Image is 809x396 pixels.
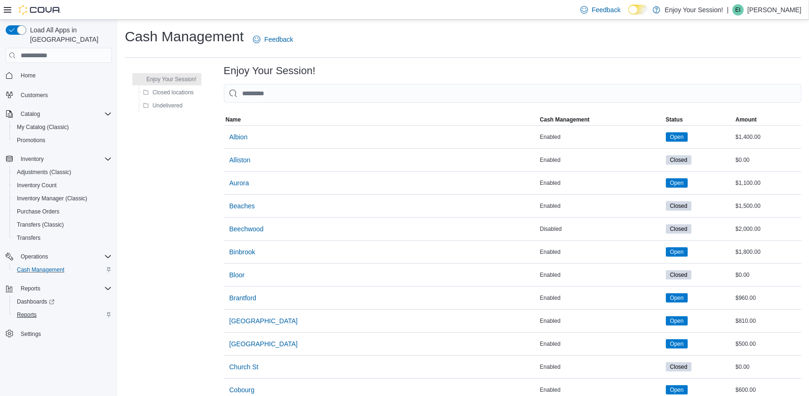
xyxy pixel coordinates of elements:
[6,65,112,365] nav: Complex example
[666,339,688,349] span: Open
[229,339,298,349] span: [GEOGRAPHIC_DATA]
[17,153,112,165] span: Inventory
[540,116,590,123] span: Cash Management
[9,263,115,276] button: Cash Management
[229,293,257,303] span: Brantford
[9,231,115,244] button: Transfers
[17,168,71,176] span: Adjustments (Classic)
[13,206,63,217] a: Purchase Orders
[666,385,688,395] span: Open
[226,358,262,376] button: Church St
[666,178,688,188] span: Open
[17,328,45,340] a: Settings
[17,251,112,262] span: Operations
[670,225,687,233] span: Closed
[670,202,687,210] span: Closed
[226,116,241,123] span: Name
[628,5,648,15] input: Dark Mode
[734,292,801,304] div: $960.00
[17,221,64,228] span: Transfers (Classic)
[139,100,186,111] button: Undelivered
[538,200,664,212] div: Enabled
[21,330,41,338] span: Settings
[13,180,61,191] a: Inventory Count
[670,179,684,187] span: Open
[670,156,687,164] span: Closed
[577,0,624,19] a: Feedback
[17,195,87,202] span: Inventory Manager (Classic)
[13,264,112,275] span: Cash Management
[670,271,687,279] span: Closed
[13,180,112,191] span: Inventory Count
[665,4,724,15] p: Enjoy Your Session!
[19,5,61,15] img: Cova
[734,315,801,327] div: $810.00
[226,312,302,330] button: [GEOGRAPHIC_DATA]
[734,154,801,166] div: $0.00
[538,338,664,350] div: Enabled
[153,89,194,96] span: Closed locations
[17,90,52,101] a: Customers
[13,232,44,244] a: Transfers
[670,386,684,394] span: Open
[17,251,52,262] button: Operations
[249,30,297,49] a: Feedback
[13,122,112,133] span: My Catalog (Classic)
[734,269,801,281] div: $0.00
[13,193,91,204] a: Inventory Manager (Classic)
[139,87,198,98] button: Closed locations
[592,5,620,15] span: Feedback
[670,340,684,348] span: Open
[226,128,252,146] button: Albion
[666,116,683,123] span: Status
[226,243,259,261] button: Binbrook
[264,35,293,44] span: Feedback
[229,132,248,142] span: Albion
[13,193,112,204] span: Inventory Manager (Classic)
[21,285,40,292] span: Reports
[538,361,664,373] div: Enabled
[666,316,688,326] span: Open
[17,108,44,120] button: Catalog
[538,315,664,327] div: Enabled
[226,151,254,169] button: Alliston
[17,234,40,242] span: Transfers
[9,134,115,147] button: Promotions
[17,123,69,131] span: My Catalog (Classic)
[17,137,46,144] span: Promotions
[9,121,115,134] button: My Catalog (Classic)
[226,220,267,238] button: Beechwood
[229,155,251,165] span: Alliston
[21,110,40,118] span: Catalog
[734,338,801,350] div: $500.00
[17,298,54,305] span: Dashboards
[13,135,49,146] a: Promotions
[17,283,44,294] button: Reports
[13,309,40,320] a: Reports
[734,177,801,189] div: $1,100.00
[13,167,112,178] span: Adjustments (Classic)
[229,385,255,395] span: Cobourg
[17,153,47,165] button: Inventory
[666,270,692,280] span: Closed
[538,131,664,143] div: Enabled
[13,219,112,230] span: Transfers (Classic)
[17,70,39,81] a: Home
[13,309,112,320] span: Reports
[229,270,245,280] span: Bloor
[734,114,801,125] button: Amount
[538,177,664,189] div: Enabled
[9,179,115,192] button: Inventory Count
[17,311,37,319] span: Reports
[224,65,316,76] h3: Enjoy Your Session!
[13,167,75,178] a: Adjustments (Classic)
[666,293,688,303] span: Open
[538,384,664,396] div: Enabled
[9,192,115,205] button: Inventory Manager (Classic)
[226,197,259,215] button: Beaches
[21,155,44,163] span: Inventory
[229,247,255,257] span: Binbrook
[538,292,664,304] div: Enabled
[21,253,48,260] span: Operations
